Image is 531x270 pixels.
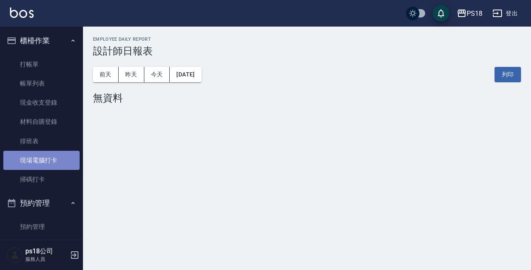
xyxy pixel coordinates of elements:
a: 現金收支登錄 [3,93,80,112]
button: 列印 [494,67,521,82]
button: 今天 [144,67,170,82]
button: 登出 [489,6,521,21]
a: 現場電腦打卡 [3,151,80,170]
a: 掃碼打卡 [3,170,80,189]
button: 預約管理 [3,192,80,214]
button: PS18 [453,5,486,22]
div: PS18 [467,8,482,19]
p: 服務人員 [25,255,68,263]
button: 櫃檯作業 [3,30,80,52]
a: 打帳單 [3,55,80,74]
h3: 設計師日報表 [93,45,521,57]
a: 排班表 [3,132,80,151]
a: 單日預約紀錄 [3,236,80,255]
div: 無資料 [93,92,521,104]
a: 帳單列表 [3,74,80,93]
a: 預約管理 [3,217,80,236]
a: 材料自購登錄 [3,112,80,131]
h5: ps18公司 [25,247,68,255]
button: save [433,5,449,22]
button: 前天 [93,67,119,82]
img: Person [7,247,23,263]
button: 昨天 [119,67,144,82]
button: [DATE] [170,67,201,82]
h2: Employee Daily Report [93,37,521,42]
img: Logo [10,7,34,18]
